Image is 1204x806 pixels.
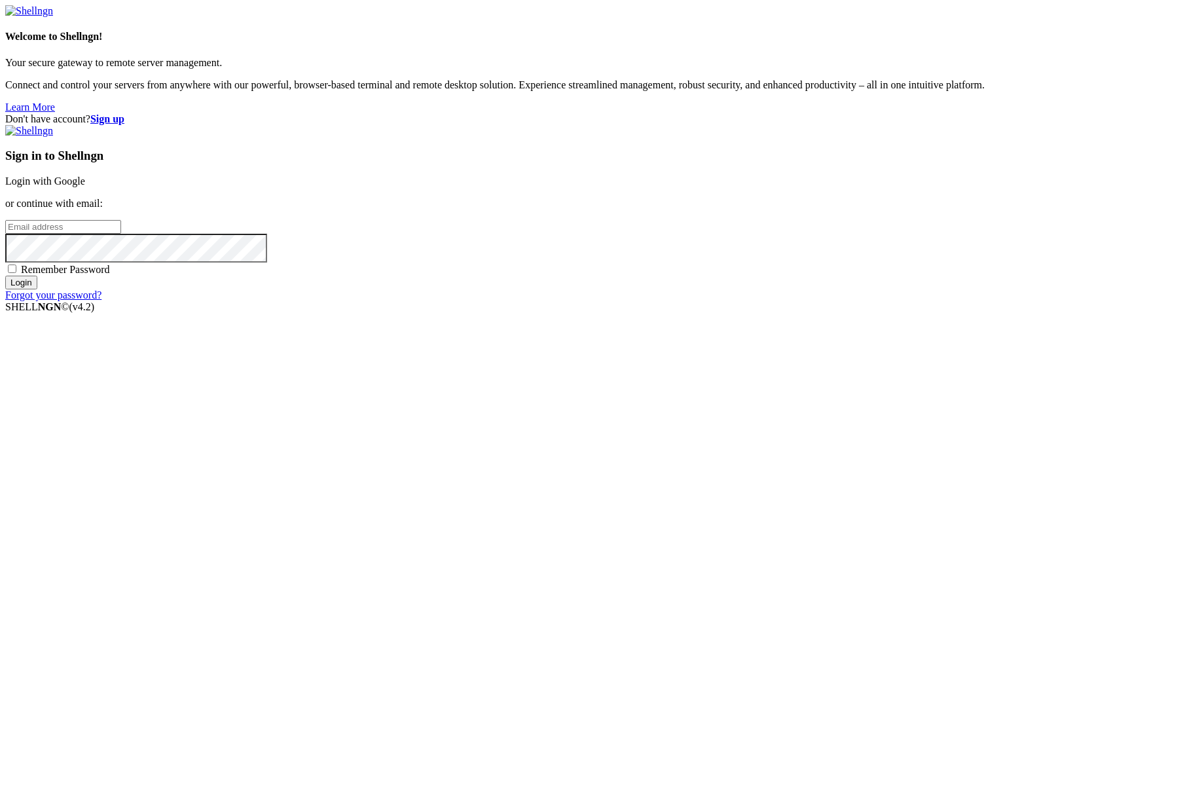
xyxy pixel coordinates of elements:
[5,79,1199,91] p: Connect and control your servers from anywhere with our powerful, browser-based terminal and remo...
[5,149,1199,163] h3: Sign in to Shellngn
[5,289,101,301] a: Forgot your password?
[5,220,121,234] input: Email address
[21,264,110,275] span: Remember Password
[90,113,124,124] a: Sign up
[5,57,1199,69] p: Your secure gateway to remote server management.
[5,276,37,289] input: Login
[5,101,55,113] a: Learn More
[5,198,1199,210] p: or continue with email:
[38,301,62,312] b: NGN
[5,31,1199,43] h4: Welcome to Shellngn!
[5,5,53,17] img: Shellngn
[5,113,1199,125] div: Don't have account?
[5,175,85,187] a: Login with Google
[5,125,53,137] img: Shellngn
[8,265,16,273] input: Remember Password
[5,301,94,312] span: SHELL ©
[69,301,95,312] span: 4.2.0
